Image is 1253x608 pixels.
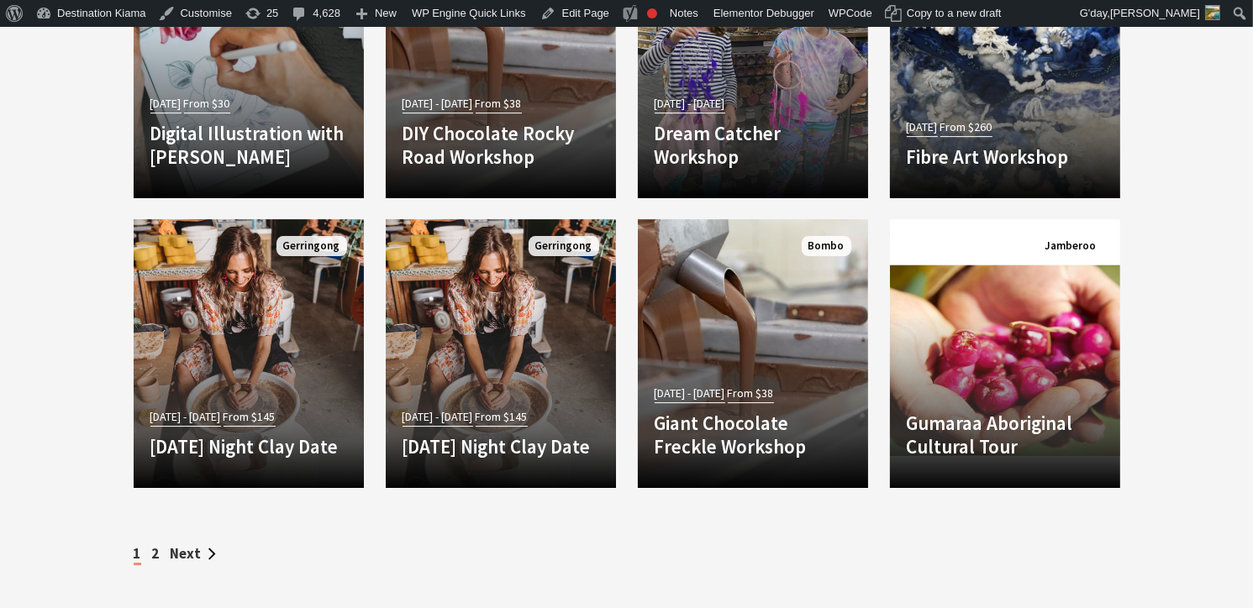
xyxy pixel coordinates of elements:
[150,435,347,459] h4: [DATE] Night Clay Date
[150,122,347,168] h4: Digital Illustration with [PERSON_NAME]
[638,219,868,488] a: [DATE] - [DATE] From $38 Giant Chocolate Freckle Workshop Bombo
[1039,236,1103,257] span: Jamberoo
[403,435,599,459] h4: [DATE] Night Clay Date
[134,544,141,565] span: 1
[276,236,347,257] span: Gerringong
[224,407,276,427] span: From $145
[940,118,992,137] span: From $260
[403,407,473,427] span: [DATE] - [DATE]
[403,122,599,168] h4: DIY Chocolate Rocky Road Workshop
[529,236,599,257] span: Gerringong
[728,384,774,403] span: From $38
[647,8,657,18] div: Focus keyphrase not set
[403,94,473,113] span: [DATE] - [DATE]
[150,407,221,427] span: [DATE] - [DATE]
[655,94,725,113] span: [DATE] - [DATE]
[655,122,851,168] h4: Dream Catcher Workshop
[655,411,851,458] h4: Giant Chocolate Freckle Workshop
[134,219,364,488] a: [DATE] - [DATE] From $145 [DATE] Night Clay Date Gerringong
[907,411,1103,458] h4: Gumaraa Aboriginal Cultural Tour
[1110,7,1200,19] span: [PERSON_NAME]
[802,236,851,257] span: Bombo
[150,94,182,113] span: [DATE]
[890,219,1120,488] a: Another Image Used Gumaraa Aboriginal Cultural Tour Jamberoo
[152,544,160,563] a: 2
[907,118,938,137] span: [DATE]
[171,544,216,563] a: Next
[184,94,230,113] span: From $30
[655,384,725,403] span: [DATE] - [DATE]
[476,407,528,427] span: From $145
[476,94,522,113] span: From $38
[907,145,1103,169] h4: Fibre Art Workshop
[386,219,616,488] a: [DATE] - [DATE] From $145 [DATE] Night Clay Date Gerringong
